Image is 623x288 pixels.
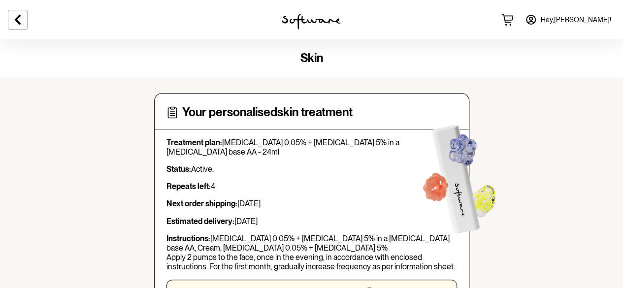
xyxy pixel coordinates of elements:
[166,164,457,174] p: Active.
[166,234,457,272] p: [MEDICAL_DATA] 0.05% + [MEDICAL_DATA] 5% in a [MEDICAL_DATA] base AA, Cream, [MEDICAL_DATA] 0.05%...
[166,217,457,226] p: [DATE]
[166,199,237,208] strong: Next order shipping:
[166,199,457,208] p: [DATE]
[166,182,211,191] strong: Repeats left:
[402,105,513,246] img: Software treatment bottle
[282,14,341,30] img: software logo
[166,234,210,243] strong: Instructions:
[166,138,457,157] p: [MEDICAL_DATA] 0.05% + [MEDICAL_DATA] 5% in a [MEDICAL_DATA] base AA - 24ml
[182,105,353,120] h4: Your personalised skin treatment
[166,164,191,174] strong: Status:
[166,217,234,226] strong: Estimated delivery:
[166,182,457,191] p: 4
[519,8,617,32] a: Hey,[PERSON_NAME]!
[300,51,323,65] span: skin
[166,138,222,147] strong: Treatment plan:
[541,16,611,24] span: Hey, [PERSON_NAME] !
